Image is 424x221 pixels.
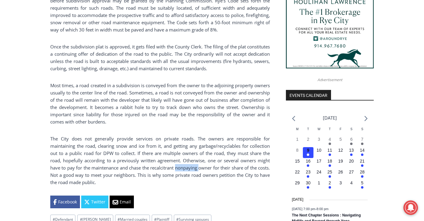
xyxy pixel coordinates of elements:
button: 10 [313,147,324,158]
time: 22 [295,170,300,174]
li: [DATE] [323,114,337,122]
time: 21 [360,159,365,163]
button: 3 [313,136,324,147]
div: Saturday [346,127,357,136]
time: 15 [295,159,300,163]
div: Tuesday [303,127,314,136]
button: 21 Has events [357,158,368,169]
time: 9 [307,148,310,153]
time: 24 [316,170,321,174]
span: T [307,127,309,131]
span: Open Tues. - Sun. [PHONE_NUMBER] [2,62,59,85]
a: Intern @ [DOMAIN_NAME] [146,59,293,75]
button: 20 [346,158,357,169]
time: 19 [338,159,343,163]
button: 4 [346,180,357,191]
time: 1 [318,180,320,185]
button: 19 [335,158,346,169]
time: 12 [338,148,343,153]
time: 28 [360,170,365,174]
time: 1 [296,137,299,142]
span: S [350,127,353,131]
button: 25 Has events [324,169,335,180]
a: Open Tues. - Sun. [PHONE_NUMBER] [0,61,61,75]
button: 11 Has events [324,147,335,158]
a: Next month [364,116,368,121]
em: Has events [350,153,353,156]
time: 2 [307,137,310,142]
time: 2 [329,180,331,185]
em: Has events [361,164,363,167]
button: 2 Has events [324,180,335,191]
a: Facebook [50,196,80,208]
span: T [329,127,331,131]
em: Has events [361,143,363,145]
em: Has events [329,153,331,156]
p: The City does not generally provide services on private roads. The owners are responsible for mai... [50,135,270,186]
button: 30 Has events [303,180,314,191]
button: 9 Has events [303,147,314,158]
button: 28 Has events [357,169,368,180]
button: 5 [335,136,346,147]
em: Has events [307,153,309,156]
span: M [296,127,299,131]
em: Has events [350,143,353,145]
em: Has events [329,186,331,189]
button: 1 [313,180,324,191]
button: 6 Has events [346,136,357,147]
time: 25 [327,170,332,174]
button: 16 Has events [303,158,314,169]
div: Sunday [357,127,368,136]
button: 5 Has events [357,180,368,191]
div: Wednesday [313,127,324,136]
div: Monday [292,127,303,136]
p: Once the subdivision plat is approved, it gets filed with the County Clerk. The filing of the pla... [50,43,270,72]
button: 7 Has events [357,136,368,147]
time: 30 [306,180,311,185]
button: 14 Has events [357,147,368,158]
time: 4 [350,180,353,185]
em: Has events [361,186,363,189]
span: F [340,127,342,131]
button: 15 [292,158,303,169]
div: Thursday [324,127,335,136]
button: 3 [335,180,346,191]
time: 13 [349,148,354,153]
button: 1 [292,136,303,147]
time: 14 [360,148,365,153]
em: Has events [307,175,309,178]
time: 3 [340,180,342,185]
button: 12 [335,147,346,158]
span: S [361,127,363,131]
div: "The first chef I interviewed talked about coming to [GEOGRAPHIC_DATA] from [GEOGRAPHIC_DATA] in ... [153,0,286,59]
button: 29 [292,180,303,191]
time: 3 [318,137,320,142]
button: 22 [292,169,303,180]
em: Has events [307,164,309,167]
div: "clearly one of the favorites in the [GEOGRAPHIC_DATA] neighborhood" [62,38,86,72]
em: Has events [329,164,331,167]
a: Twitter [81,196,108,208]
span: W [317,127,320,131]
em: Has events [307,186,309,189]
button: 17 [313,158,324,169]
time: [DATE] [292,197,303,203]
time: 6 [350,137,353,142]
button: 4 Has events [324,136,335,147]
time: 10 [316,148,321,153]
button: 8 [292,147,303,158]
button: 13 Has events [346,147,357,158]
time: 5 [361,180,363,185]
em: Has events [329,143,331,145]
button: 23 Has events [303,169,314,180]
time: 11 [327,148,332,153]
button: 26 [335,169,346,180]
time: 5 [340,137,342,142]
h2: Events Calendar [286,90,331,100]
time: 18 [327,159,332,163]
time: 20 [349,159,354,163]
time: 16 [306,159,311,163]
div: Friday [335,127,346,136]
time: - [292,207,329,210]
span: [DATE] 7:00 pm [292,207,315,210]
